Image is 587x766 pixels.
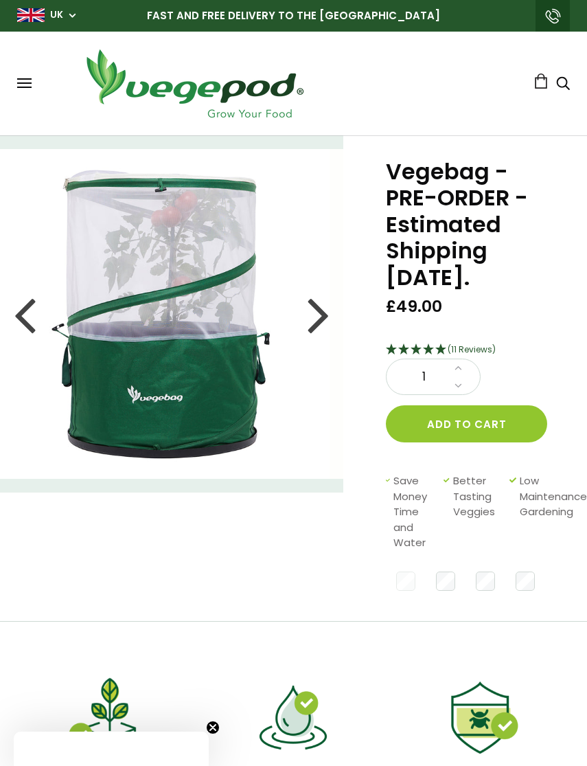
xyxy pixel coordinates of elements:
[400,368,447,386] span: 1
[453,473,503,551] span: Better Tasting Veggies
[206,721,220,734] button: Close teaser
[448,343,496,355] span: 4.91 Stars - 11 Reviews
[50,8,63,22] a: UK
[14,732,209,766] div: Close teaser
[450,377,466,395] a: Decrease quantity by 1
[556,78,570,92] a: Search
[386,341,553,359] div: 4.91 Stars - 11 Reviews
[386,296,442,317] span: £49.00
[450,359,466,377] a: Increase quantity by 1
[386,405,547,442] button: Add to cart
[386,159,553,291] h1: Vegebag - PRE-ORDER - Estimated Shipping [DATE].
[17,8,45,22] img: gb_large.png
[393,473,437,551] span: Save Money Time and Water
[74,45,314,122] img: Vegepod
